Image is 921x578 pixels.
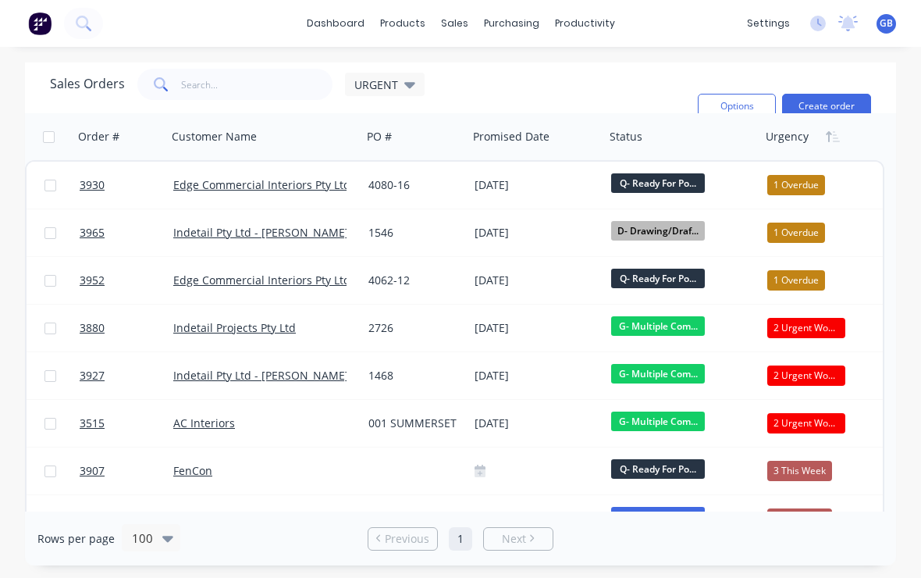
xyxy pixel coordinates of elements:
[484,531,553,547] a: Next page
[80,352,173,399] a: 3927
[611,269,705,288] span: Q- Ready For Po...
[80,495,173,542] a: 3788
[368,368,457,384] div: 1468
[172,129,257,144] div: Customer Name
[354,77,398,93] span: URGENT
[611,173,705,193] span: Q- Ready For Po...
[173,463,212,478] a: FenCon
[766,129,809,144] div: Urgency
[80,177,105,193] span: 3930
[767,175,825,195] div: 1 Overdue
[547,12,623,35] div: productivity
[368,416,457,431] div: 001 SUMMERSET
[611,316,705,336] span: G- Multiple Com...
[449,527,472,551] a: Page 1 is your current page
[372,12,433,35] div: products
[368,225,457,241] div: 1546
[368,511,457,526] div: 161638
[767,318,845,338] div: 2 Urgent Works
[767,223,825,243] div: 1 Overdue
[739,12,798,35] div: settings
[475,176,599,195] div: [DATE]
[80,257,173,304] a: 3952
[476,12,547,35] div: purchasing
[767,413,845,433] div: 2 Urgent Works
[767,270,825,291] div: 1 Overdue
[80,511,105,526] span: 3788
[502,531,526,547] span: Next
[698,94,776,119] button: Options
[782,94,871,119] button: Create order
[173,416,235,430] a: AC Interiors
[37,531,115,547] span: Rows per page
[173,225,349,240] a: Indetail Pty Ltd - [PERSON_NAME]
[80,400,173,447] a: 3515
[80,273,105,288] span: 3952
[611,364,705,384] span: G- Multiple Com...
[880,16,893,30] span: GB
[385,531,429,547] span: Previous
[28,12,52,35] img: Factory
[173,320,296,335] a: Indetail Projects Pty Ltd
[181,69,333,100] input: Search...
[361,527,560,551] ul: Pagination
[611,459,705,479] span: Q- Ready For Po...
[611,412,705,431] span: G- Multiple Com...
[367,129,392,144] div: PO #
[368,531,437,547] a: Previous page
[368,320,457,336] div: 2726
[80,416,105,431] span: 3515
[80,463,105,479] span: 3907
[80,209,173,256] a: 3965
[80,320,105,336] span: 3880
[611,221,705,241] span: D- Drawing/Draf...
[80,368,105,384] span: 3927
[80,305,173,351] a: 3880
[50,77,125,91] h1: Sales Orders
[368,177,457,193] div: 4080-16
[473,129,549,144] div: Promised Date
[475,319,599,338] div: [DATE]
[78,129,119,144] div: Order #
[767,366,845,386] div: 2 Urgent Works
[433,12,476,35] div: sales
[368,273,457,288] div: 4062-12
[173,511,261,526] a: [PERSON_NAME]
[610,129,642,144] div: Status
[767,461,832,481] div: 3 This Week
[80,448,173,494] a: 3907
[299,12,372,35] a: dashboard
[173,177,350,192] a: Edge Commercial Interiors Pty Ltd
[475,223,599,243] div: [DATE]
[173,368,349,383] a: Indetail Pty Ltd - [PERSON_NAME]
[80,162,173,209] a: 3930
[80,225,105,241] span: 3965
[475,271,599,291] div: [DATE]
[611,507,705,526] span: H- Laser
[475,366,599,386] div: [DATE]
[475,414,599,433] div: [DATE]
[767,508,832,529] div: 3 This Week
[173,273,350,287] a: Edge Commercial Interiors Pty Ltd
